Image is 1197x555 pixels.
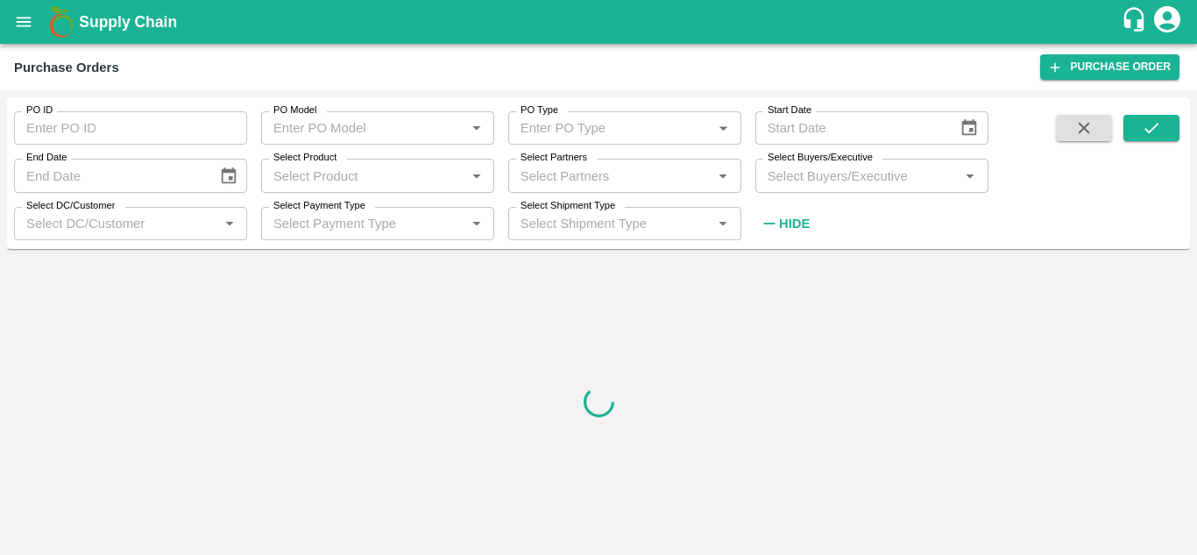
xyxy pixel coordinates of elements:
[273,199,365,213] label: Select Payment Type
[79,13,177,31] b: Supply Chain
[266,212,437,235] input: Select Payment Type
[19,212,213,235] input: Select DC/Customer
[521,103,558,117] label: PO Type
[26,103,53,117] label: PO ID
[218,212,241,235] button: Open
[779,217,810,231] strong: Hide
[465,165,488,188] button: Open
[755,209,815,238] button: Hide
[44,4,79,39] img: logo
[4,2,44,42] button: open drawer
[761,164,954,187] input: Select Buyers/Executive
[1151,4,1183,40] div: account of current user
[465,117,488,139] button: Open
[212,160,245,193] button: Choose date
[521,199,615,213] label: Select Shipment Type
[521,151,587,165] label: Select Partners
[1040,54,1179,80] a: Purchase Order
[712,117,734,139] button: Open
[712,165,734,188] button: Open
[514,164,707,187] input: Select Partners
[79,10,1121,34] a: Supply Chain
[266,164,460,187] input: Select Product
[266,117,460,139] input: Enter PO Model
[959,165,981,188] button: Open
[1121,6,1151,38] div: customer-support
[768,151,873,165] label: Select Buyers/Executive
[465,212,488,235] button: Open
[712,212,734,235] button: Open
[514,117,707,139] input: Enter PO Type
[26,151,67,165] label: End Date
[273,151,336,165] label: Select Product
[273,103,317,117] label: PO Model
[26,199,115,213] label: Select DC/Customer
[514,212,684,235] input: Select Shipment Type
[953,111,986,145] button: Choose date
[14,111,247,145] input: Enter PO ID
[768,103,811,117] label: Start Date
[755,111,946,145] input: Start Date
[14,159,205,192] input: End Date
[14,56,119,79] div: Purchase Orders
